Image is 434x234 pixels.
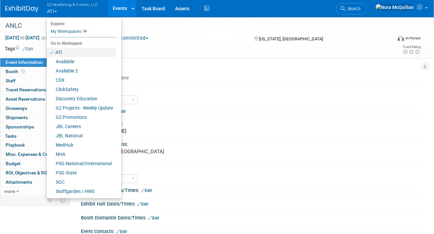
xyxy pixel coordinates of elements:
div: Event Name: [81,65,421,73]
span: Attachments [6,179,32,185]
span: G2 Marketing & Events, LLC [47,1,98,8]
div: Booth Dismantle Dates/Times: [81,213,421,221]
a: Edit [137,202,148,207]
a: NHA [47,150,116,159]
a: Staff [0,76,69,85]
a: G2 Projects - Weekly Update [47,103,116,113]
div: Event Rating [403,45,420,49]
span: [DATE] [DATE] [5,35,40,41]
a: PSG State [47,168,116,177]
a: CDX [47,75,116,85]
span: Misc. Expenses & Credits [6,152,57,157]
span: Budget [6,161,21,166]
a: Search [336,3,367,15]
a: Giveaways [0,104,69,113]
div: In-Person [405,36,421,41]
a: ROI, Objectives & ROO [0,168,69,177]
span: Booth [6,69,26,74]
div: Event Format [360,34,421,44]
div: Exhibit Hall Dates/Times: [81,199,421,208]
a: Event Information [0,58,69,67]
span: (3 days) [41,36,55,40]
img: ExhibitDay [5,6,38,12]
a: Staffgarden / HWS [47,187,116,196]
span: Playbook [6,142,25,148]
a: PSG National/International [47,159,116,168]
a: Tasks [0,132,69,141]
a: Edit [148,216,159,220]
a: Budget [0,159,69,168]
img: Format-Inperson.png [398,35,404,41]
div: [PERSON_NAME] [86,126,416,136]
a: Sponsorships [0,122,69,131]
a: Booth [0,67,69,76]
span: Shipments [6,115,28,120]
span: Sponsorships [6,124,34,129]
button: Committed [111,35,151,42]
div: Event Website: [81,106,421,115]
a: Shipments [0,113,69,122]
a: MedHub [47,140,116,150]
a: Misc. Expenses & Credits [0,150,69,159]
div: Event Tier: [81,165,418,173]
td: Toggle Event Tabs [56,196,70,205]
span: Booth not reserved yet [20,69,26,74]
span: Staff [6,78,16,83]
span: Giveaways [6,106,27,111]
a: Asset Reservations [0,95,69,104]
div: Company Focus: [81,86,418,94]
span: Asset Reservations [6,96,45,102]
a: ATI [47,48,116,57]
a: JBL Careers [47,122,116,131]
li: Go to Workspace: [47,39,116,48]
a: My Workspaces16 [50,26,116,37]
span: more [4,189,15,194]
a: Available 2 [47,66,116,75]
a: Edit [141,188,152,193]
span: Search [345,6,360,11]
span: Travel Reservations [6,87,46,92]
li: Explore: [47,20,116,26]
a: more [0,187,69,196]
span: to [19,35,26,40]
a: JBL National [47,131,116,140]
a: Playbook [0,141,69,150]
a: Available [47,57,116,66]
span: Event Information [6,60,43,65]
a: Travel Reservations [0,85,69,94]
td: Tags [5,45,33,52]
span: Tasks [5,133,17,139]
a: Attachments [0,178,69,187]
span: 16 [81,28,89,34]
div: Booth Set-up Dates/Times: [81,185,421,194]
a: ClickSafety [47,85,116,94]
img: Nora McQuillan [375,4,414,11]
span: ROI, Objectives & ROO [6,170,50,175]
td: Personalize Event Tab Strip [44,196,56,205]
div: ANLC [3,20,385,32]
a: Discovery Education [47,94,116,103]
pre: [US_STATE], [GEOGRAPHIC_DATA] [88,149,215,155]
a: Edit [22,47,33,51]
div: Event Venue Name: [81,118,421,127]
a: SGC [47,177,116,187]
span: [US_STATE], [GEOGRAPHIC_DATA] [259,36,323,41]
a: Edit [116,229,127,234]
div: Event Venue Address: [81,139,421,148]
a: G2 Promotions [47,113,116,122]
